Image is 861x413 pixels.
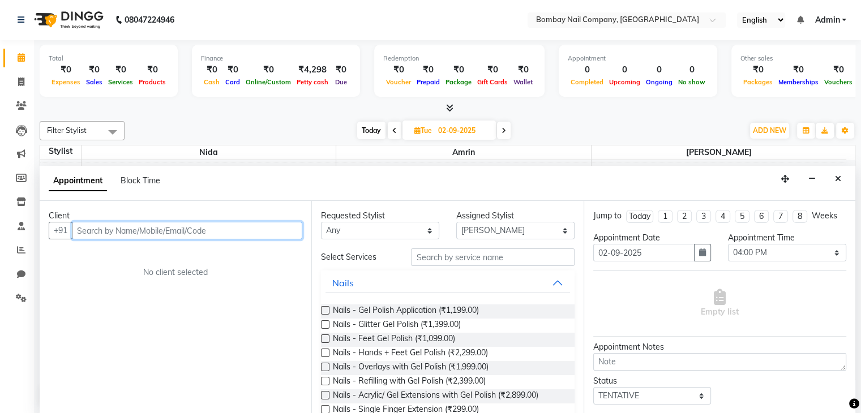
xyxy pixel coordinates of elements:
b: 08047224946 [125,4,174,36]
div: ₹0 [776,63,821,76]
span: Tue [412,126,435,135]
div: Select Services [312,251,402,263]
div: Requested Stylist [321,210,439,222]
span: Today [357,122,385,139]
div: Status [593,375,712,387]
div: ₹0 [222,63,243,76]
li: 7 [773,210,788,223]
div: ₹0 [511,63,536,76]
span: Amrin [336,145,591,160]
span: Block Time [121,175,160,186]
span: Ongoing [643,78,675,86]
span: Packages [740,78,776,86]
span: Services [105,78,136,86]
span: Online/Custom [243,78,294,86]
li: 6 [754,210,769,223]
li: 2 [677,210,692,223]
li: 8 [793,210,807,223]
span: Wallet [511,78,536,86]
div: Appointment Date [593,232,712,244]
div: ₹0 [243,63,294,76]
span: Nails - Feet Gel Polish (₹1,099.00) [333,333,455,347]
div: ₹0 [474,63,511,76]
span: Memberships [776,78,821,86]
div: ₹0 [443,63,474,76]
div: ₹0 [414,63,443,76]
span: Nails - Overlays with Gel Polish (₹1,999.00) [333,361,489,375]
div: Total [49,54,169,63]
span: Nails - Refilling with Gel Polish (₹2,399.00) [333,375,486,389]
span: Gift Cards [474,78,511,86]
span: [PERSON_NAME] [592,145,846,160]
div: 0 [675,63,708,76]
span: Package [443,78,474,86]
span: Filter Stylist [47,126,87,135]
div: Appointment [568,54,708,63]
span: Nails - Glitter Gel Polish (₹1,399.00) [333,319,461,333]
span: Voucher [383,78,414,86]
span: Empty list [701,289,739,318]
div: Stylist [40,145,81,157]
li: 1 [658,210,672,223]
span: Completed [568,78,606,86]
span: Products [136,78,169,86]
div: Jump to [593,210,622,222]
div: ₹0 [136,63,169,76]
span: Nails - Gel Polish Application (₹1,199.00) [333,304,479,319]
div: No client selected [76,266,275,278]
div: Redemption [383,54,536,63]
span: No show [675,78,708,86]
span: Upcoming [606,78,643,86]
div: ₹0 [201,63,222,76]
input: Search by Name/Mobile/Email/Code [72,222,302,239]
span: Cash [201,78,222,86]
div: ₹0 [83,63,105,76]
div: 0 [643,63,675,76]
span: Due [332,78,350,86]
input: Search by service name [411,248,574,266]
div: ₹0 [383,63,414,76]
span: Prepaid [414,78,443,86]
li: 4 [716,210,730,223]
img: logo [29,4,106,36]
input: yyyy-mm-dd [593,244,695,261]
button: Nails [325,273,569,293]
div: Appointment Time [728,232,846,244]
div: ₹0 [740,63,776,76]
div: Appointment Notes [593,341,846,353]
div: Assigned Stylist [456,210,575,222]
span: Sales [83,78,105,86]
span: Vouchers [821,78,855,86]
span: Nida [82,145,336,160]
li: 5 [735,210,749,223]
div: ₹4,298 [294,63,331,76]
button: +91 [49,222,72,239]
input: 2025-09-02 [435,122,491,139]
li: 3 [696,210,711,223]
button: ADD NEW [750,123,789,139]
div: ₹0 [821,63,855,76]
div: 0 [568,63,606,76]
div: Client [49,210,302,222]
span: Nails - Hands + Feet Gel Polish (₹2,299.00) [333,347,488,361]
div: ₹0 [49,63,83,76]
div: Nails [332,276,354,290]
span: ADD NEW [753,126,786,135]
span: Admin [815,14,839,26]
div: 0 [606,63,643,76]
span: Appointment [49,171,107,191]
div: Finance [201,54,351,63]
div: ₹0 [105,63,136,76]
span: Nails - Acrylic/ Gel Extensions with Gel Polish (₹2,899.00) [333,389,538,403]
span: Expenses [49,78,83,86]
button: Close [830,170,846,188]
div: Today [629,210,650,222]
div: Weeks [812,210,837,222]
span: Card [222,78,243,86]
span: Petty cash [294,78,331,86]
div: ₹0 [331,63,351,76]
